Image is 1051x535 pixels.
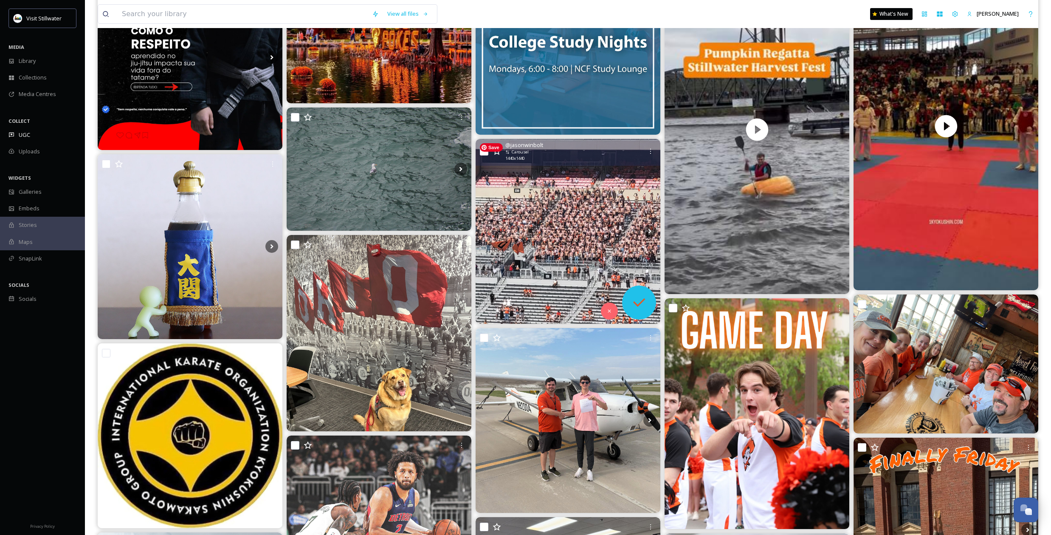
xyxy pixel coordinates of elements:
[19,295,37,303] span: Socials
[476,328,660,513] img: Congratulations to these students that passed a Checkride in September🤝🏻 ✈️ Private Nathanael Mur...
[8,175,31,181] span: WIDGETS
[19,131,30,139] span: UGC
[854,294,1038,433] img: Celebrating this guy’s 48th birthday today in one of our favorite places!! 🧡🖤 We love you Travis!...
[19,221,37,229] span: Stories
[26,14,62,22] span: Visit Stillwater
[8,118,30,124] span: COLLECT
[287,235,471,431] img: Wake Up, Buckeyes! It’s Game Day! 🏈♥️🩶 #BuckeyePaws #OSU #GoBucks
[480,143,503,152] span: Save
[8,44,24,50] span: MEDIA
[665,298,849,529] img: Your favorite day of the week!! GAME DAY!! 👈🤠👉 #osufootball #GoPokes
[505,141,543,149] span: @ jasonwinbolt
[118,5,368,23] input: Search your library
[963,6,1023,22] a: [PERSON_NAME]
[512,149,529,155] span: Carousel
[19,147,40,156] span: Uploads
[505,156,524,161] span: 1440 x 1440
[98,343,282,528] img: #sakamoto #ibko #Osu
[1014,498,1038,522] button: Open Chat
[19,238,33,246] span: Maps
[476,139,660,324] img: The scene at #BPS is something I've never seen before. What started at 2 shirtless dudes turned i...
[19,57,36,65] span: Library
[287,108,471,231] img: First coastal trip! Windy and quite chilly, but absolutely breathtaking. What a beautiful day in ...
[870,8,913,20] a: What's New
[8,282,29,288] span: SOCIALS
[19,74,47,82] span: Collections
[977,10,1019,17] span: [PERSON_NAME]
[19,188,42,196] span: Galleries
[98,154,282,339] img: #相撲稽古 ✋🤚 ・ #本日のガチャガチャ #cpla限定 #なりきり力士アソートコレクション #300円ガチャ#ガチャガチャ ・ ペット飲料に着ける#化粧まわしカバー と#ちょんまげボトルキャ...
[30,524,55,529] span: Privacy Policy
[14,14,22,23] img: IrSNqUGn_400x400.jpg
[19,255,42,263] span: SnapLink
[30,521,55,531] a: Privacy Policy
[19,90,56,98] span: Media Centres
[383,6,433,22] a: View all files
[19,204,39,212] span: Embeds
